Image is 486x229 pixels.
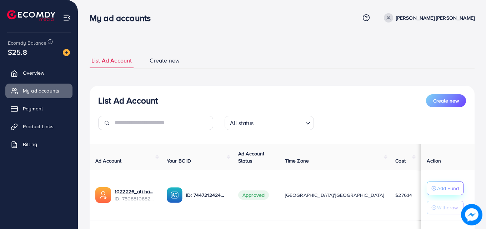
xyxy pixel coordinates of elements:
span: Overview [23,69,44,76]
span: Billing [23,141,37,148]
h3: List Ad Account [98,95,158,106]
a: Billing [5,137,72,151]
a: My ad accounts [5,84,72,98]
h3: My ad accounts [90,13,156,23]
span: $276.14 [395,191,412,199]
span: Action [427,157,441,164]
span: Your BC ID [167,157,191,164]
img: logo [7,10,55,21]
p: Withdraw [437,203,458,212]
p: ID: 7447212424631140353 [186,191,227,199]
img: menu [63,14,71,22]
a: 1022226_ali hassan_1748281284297 [115,188,155,195]
p: [PERSON_NAME] [PERSON_NAME] [396,14,475,22]
button: Withdraw [427,201,464,214]
img: ic-ads-acc.e4c84228.svg [95,187,111,203]
a: [PERSON_NAME] [PERSON_NAME] [381,13,475,23]
span: $25.8 [8,47,27,57]
a: Overview [5,66,72,80]
span: ID: 7508810882194128913 [115,195,155,202]
span: Create new [150,56,180,65]
span: Payment [23,105,43,112]
span: My ad accounts [23,87,59,94]
span: Ad Account Status [238,150,265,164]
button: Add Fund [427,181,464,195]
span: Time Zone [285,157,309,164]
span: All status [229,118,255,128]
span: Create new [433,97,459,104]
span: List Ad Account [91,56,132,65]
span: Product Links [23,123,54,130]
p: Add Fund [437,184,459,193]
img: ic-ba-acc.ded83a64.svg [167,187,182,203]
div: <span class='underline'>1022226_ali hassan_1748281284297</span></br>7508810882194128913 [115,188,155,203]
span: Approved [238,190,269,200]
img: image [63,49,70,56]
span: [GEOGRAPHIC_DATA]/[GEOGRAPHIC_DATA] [285,191,384,199]
input: Search for option [256,116,302,128]
span: Ecomdy Balance [8,39,46,46]
button: Create new [426,94,466,107]
img: image [461,204,482,225]
div: Search for option [225,116,314,130]
span: Ad Account [95,157,122,164]
span: Cost [395,157,406,164]
a: Payment [5,101,72,116]
a: Product Links [5,119,72,134]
